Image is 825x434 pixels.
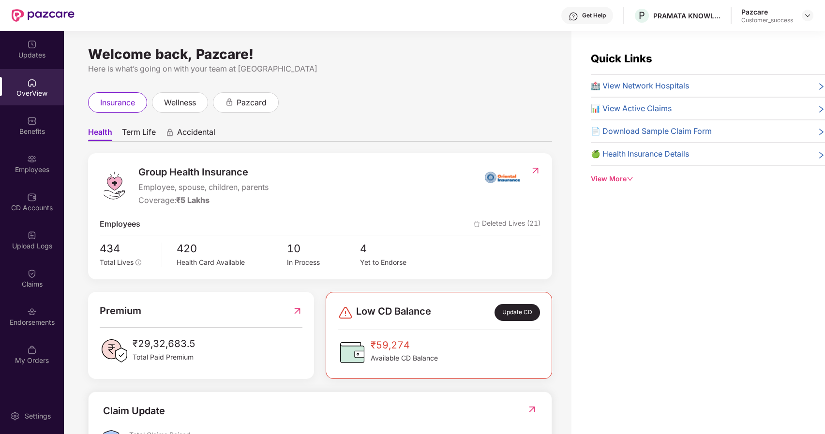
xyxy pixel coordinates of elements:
[527,405,537,414] img: RedirectIcon
[133,336,195,351] span: ₹29,32,683.5
[653,11,721,20] div: PRAMATA KNOWLEDGE SOLUTIONS PRIVATE LIMITED
[591,148,689,160] span: 🍏 Health Insurance Details
[138,194,269,206] div: Coverage:
[177,257,287,268] div: Health Card Available
[103,404,165,419] div: Claim Update
[27,192,37,202] img: svg+xml;base64,PHN2ZyBpZD0iQ0RfQWNjb3VudHMiIGRhdGEtbmFtZT0iQ0QgQWNjb3VudHMiIHhtbG5zPSJodHRwOi8vd3...
[88,50,552,58] div: Welcome back, Pazcare!
[27,116,37,126] img: svg+xml;base64,PHN2ZyBpZD0iQmVuZWZpdHMiIHhtbG5zPSJodHRwOi8vd3d3LnczLm9yZy8yMDAwL3N2ZyIgd2lkdGg9Ij...
[138,181,269,193] span: Employee, spouse, children, parents
[12,9,75,22] img: New Pazcare Logo
[569,12,578,21] img: svg+xml;base64,PHN2ZyBpZD0iSGVscC0zMngzMiIgeG1sbnM9Imh0dHA6Ly93d3cudzMub3JnLzIwMDAvc3ZnIiB3aWR0aD...
[225,98,234,106] div: animation
[22,411,54,421] div: Settings
[817,82,825,92] span: right
[122,127,156,141] span: Term Life
[591,52,652,65] span: Quick Links
[27,231,37,240] img: svg+xml;base64,PHN2ZyBpZD0iVXBsb2FkX0xvZ3MiIGRhdGEtbmFtZT0iVXBsb2FkIExvZ3MiIHhtbG5zPSJodHRwOi8vd3...
[176,195,210,205] span: ₹5 Lakhs
[484,165,521,189] img: insurerIcon
[177,127,215,141] span: Accidental
[741,7,793,16] div: Pazcare
[817,104,825,115] span: right
[817,150,825,160] span: right
[474,221,480,227] img: deleteIcon
[356,304,431,321] span: Low CD Balance
[138,165,269,180] span: Group Health Insurance
[360,240,434,257] span: 4
[582,12,606,19] div: Get Help
[371,353,438,363] span: Available CD Balance
[100,171,129,200] img: logo
[286,240,360,257] span: 10
[10,411,20,421] img: svg+xml;base64,PHN2ZyBpZD0iU2V0dGluZy0yMHgyMCIgeG1sbnM9Imh0dHA6Ly93d3cudzMub3JnLzIwMDAvc3ZnIiB3aW...
[627,175,633,182] span: down
[100,218,140,230] span: Employees
[135,260,141,265] span: info-circle
[27,154,37,164] img: svg+xml;base64,PHN2ZyBpZD0iRW1wbG95ZWVzIiB4bWxucz0iaHR0cDovL3d3dy53My5vcmcvMjAwMC9zdmciIHdpZHRoPS...
[100,336,129,365] img: PaidPremiumIcon
[27,78,37,87] img: svg+xml;base64,PHN2ZyBpZD0iSG9tZSIgeG1sbnM9Imh0dHA6Ly93d3cudzMub3JnLzIwMDAvc3ZnIiB3aWR0aD0iMjAiIG...
[88,127,112,141] span: Health
[164,97,196,109] span: wellness
[360,257,434,268] div: Yet to Endorse
[88,63,552,75] div: Here is what’s going on with your team at [GEOGRAPHIC_DATA]
[27,269,37,278] img: svg+xml;base64,PHN2ZyBpZD0iQ2xhaW0iIHhtbG5zPSJodHRwOi8vd3d3LnczLm9yZy8yMDAwL3N2ZyIgd2lkdGg9IjIwIi...
[591,125,712,137] span: 📄 Download Sample Claim Form
[27,40,37,49] img: svg+xml;base64,PHN2ZyBpZD0iVXBkYXRlZCIgeG1sbnM9Imh0dHA6Ly93d3cudzMub3JnLzIwMDAvc3ZnIiB3aWR0aD0iMj...
[100,97,135,109] span: insurance
[338,305,353,320] img: svg+xml;base64,PHN2ZyBpZD0iRGFuZ2VyLTMyeDMyIiB4bWxucz0iaHR0cDovL3d3dy53My5vcmcvMjAwMC9zdmciIHdpZH...
[100,304,141,318] span: Premium
[530,166,540,175] img: RedirectIcon
[474,218,540,230] span: Deleted Lives (21)
[27,307,37,317] img: svg+xml;base64,PHN2ZyBpZD0iRW5kb3JzZW1lbnRzIiB4bWxucz0iaHR0cDovL3d3dy53My5vcmcvMjAwMC9zdmciIHdpZH...
[237,97,267,109] span: pazcard
[371,338,438,353] span: ₹59,274
[292,304,302,318] img: RedirectIcon
[338,338,367,367] img: CDBalanceIcon
[495,304,540,321] div: Update CD
[133,352,195,362] span: Total Paid Premium
[100,258,134,266] span: Total Lives
[286,257,360,268] div: In Process
[165,128,174,137] div: animation
[591,174,825,184] div: View More
[804,12,811,19] img: svg+xml;base64,PHN2ZyBpZD0iRHJvcGRvd24tMzJ4MzIiIHhtbG5zPSJodHRwOi8vd3d3LnczLm9yZy8yMDAwL3N2ZyIgd2...
[591,102,672,115] span: 📊 View Active Claims
[177,240,287,257] span: 420
[741,16,793,24] div: Customer_success
[817,127,825,137] span: right
[27,345,37,355] img: svg+xml;base64,PHN2ZyBpZD0iTXlfT3JkZXJzIiBkYXRhLW5hbWU9Ik15IE9yZGVycyIgeG1sbnM9Imh0dHA6Ly93d3cudz...
[639,10,645,21] span: P
[591,80,689,92] span: 🏥 View Network Hospitals
[100,240,155,257] span: 434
